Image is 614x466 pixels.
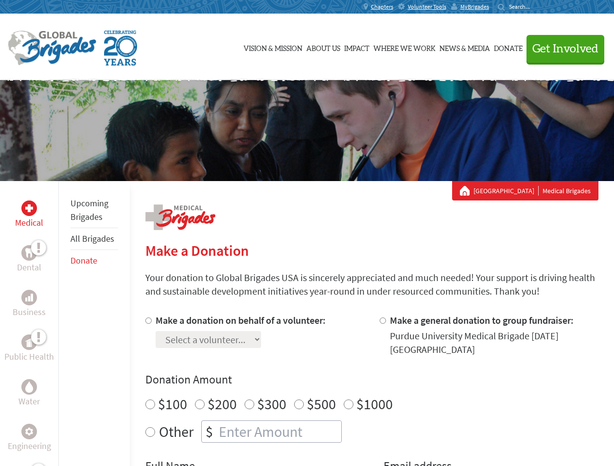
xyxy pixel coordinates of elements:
[156,314,326,326] label: Make a donation on behalf of a volunteer:
[344,23,369,71] a: Impact
[474,186,539,196] a: [GEOGRAPHIC_DATA]
[145,242,598,259] h2: Make a Donation
[257,395,286,413] label: $300
[390,314,574,326] label: Make a general donation to group fundraiser:
[25,381,33,392] img: Water
[13,290,46,319] a: BusinessBusiness
[509,3,537,10] input: Search...
[70,198,108,222] a: Upcoming Brigades
[356,395,393,413] label: $1000
[21,290,37,305] div: Business
[460,186,591,196] div: Medical Brigades
[145,372,598,387] h4: Donation Amount
[390,329,598,356] div: Purdue University Medical Brigade [DATE] [GEOGRAPHIC_DATA]
[104,31,137,66] img: Global Brigades Celebrating 20 Years
[4,350,54,364] p: Public Health
[25,248,33,257] img: Dental
[460,3,489,11] span: MyBrigades
[21,245,37,261] div: Dental
[217,421,341,442] input: Enter Amount
[15,200,43,230] a: MedicalMedical
[306,23,340,71] a: About Us
[21,379,37,395] div: Water
[494,23,523,71] a: Donate
[145,204,215,230] img: logo-medical.png
[70,228,118,250] li: All Brigades
[70,193,118,228] li: Upcoming Brigades
[208,395,237,413] label: $200
[526,35,604,63] button: Get Involved
[145,271,598,298] p: Your donation to Global Brigades USA is sincerely appreciated and much needed! Your support is dr...
[244,23,302,71] a: Vision & Mission
[8,424,51,453] a: EngineeringEngineering
[439,23,490,71] a: News & Media
[25,428,33,435] img: Engineering
[17,245,41,274] a: DentalDental
[21,424,37,439] div: Engineering
[307,395,336,413] label: $500
[373,23,436,71] a: Where We Work
[18,395,40,408] p: Water
[8,439,51,453] p: Engineering
[21,200,37,216] div: Medical
[13,305,46,319] p: Business
[21,334,37,350] div: Public Health
[25,337,33,347] img: Public Health
[70,233,114,244] a: All Brigades
[202,421,217,442] div: $
[17,261,41,274] p: Dental
[4,334,54,364] a: Public HealthPublic Health
[15,216,43,230] p: Medical
[70,250,118,271] li: Donate
[25,204,33,212] img: Medical
[18,379,40,408] a: WaterWater
[408,3,446,11] span: Volunteer Tools
[371,3,393,11] span: Chapters
[158,395,187,413] label: $100
[8,31,96,66] img: Global Brigades Logo
[70,255,97,266] a: Donate
[25,294,33,301] img: Business
[159,420,193,443] label: Other
[532,43,598,55] span: Get Involved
